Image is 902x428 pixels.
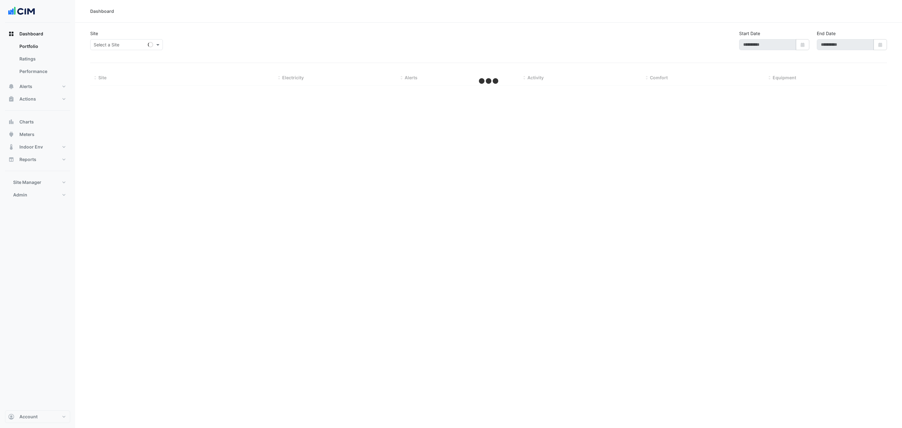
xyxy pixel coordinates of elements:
[5,153,70,166] button: Reports
[773,75,796,80] span: Equipment
[5,80,70,93] button: Alerts
[19,144,43,150] span: Indoor Env
[5,141,70,153] button: Indoor Env
[5,128,70,141] button: Meters
[90,30,98,37] label: Site
[19,119,34,125] span: Charts
[14,53,70,65] a: Ratings
[14,40,70,53] a: Portfolio
[19,414,38,420] span: Account
[5,93,70,105] button: Actions
[739,30,760,37] label: Start Date
[14,65,70,78] a: Performance
[8,119,14,125] app-icon: Charts
[8,5,36,18] img: Company Logo
[13,179,41,185] span: Site Manager
[19,31,43,37] span: Dashboard
[19,131,34,138] span: Meters
[8,96,14,102] app-icon: Actions
[282,75,304,80] span: Electricity
[13,192,27,198] span: Admin
[19,96,36,102] span: Actions
[19,156,36,163] span: Reports
[90,8,114,14] div: Dashboard
[817,30,836,37] label: End Date
[8,131,14,138] app-icon: Meters
[19,83,32,90] span: Alerts
[5,176,70,189] button: Site Manager
[5,28,70,40] button: Dashboard
[8,31,14,37] app-icon: Dashboard
[5,189,70,201] button: Admin
[8,156,14,163] app-icon: Reports
[5,116,70,128] button: Charts
[5,410,70,423] button: Account
[650,75,668,80] span: Comfort
[527,75,544,80] span: Activity
[8,83,14,90] app-icon: Alerts
[8,144,14,150] app-icon: Indoor Env
[405,75,417,80] span: Alerts
[98,75,106,80] span: Site
[5,40,70,80] div: Dashboard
